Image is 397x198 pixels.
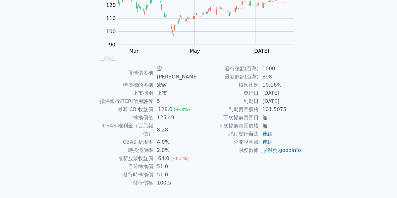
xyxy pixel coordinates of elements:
td: 2.0% [153,146,199,154]
td: 101.5075 [259,105,302,114]
span: (+0.2%) [170,156,189,161]
tspan: 90 [109,42,115,48]
div: 64.0 [157,154,171,163]
td: 下次提前賣回價格 [199,122,259,130]
td: 發行時轉換價 [96,171,153,179]
span: (-0.8%) [174,107,190,112]
td: 10.16% [259,81,302,89]
td: 上市櫃別 [96,89,153,97]
td: 目前轉換價 [96,163,153,171]
td: 到期賣回價格 [199,105,259,114]
div: 128.0 [157,105,174,114]
td: 898 [259,73,302,81]
td: 轉換價值 [96,114,153,122]
td: 宏致 [153,81,199,89]
td: 轉換比例 [199,81,259,89]
td: 轉換標的名稱 [96,81,153,89]
td: 轉換溢價率 [96,146,153,154]
td: 宏[PERSON_NAME] [153,65,199,81]
td: [DATE] [259,89,302,97]
td: CBAS 權利金（百元報價） [96,122,153,138]
td: 公開說明書 [199,138,259,146]
tspan: 100 [106,29,116,35]
td: 無 [259,122,302,130]
td: 財務數據 [199,146,259,154]
td: 擔保銀行/TCRI信用評等 [96,97,153,105]
tspan: 120 [106,2,116,8]
td: 下次提前賣回日 [199,114,259,122]
td: 發行總額(百萬) [199,65,259,73]
td: 4.0% [153,138,199,146]
td: 125.49 [153,114,199,122]
td: 100.5 [153,179,199,187]
td: 5 [153,97,199,105]
td: [DATE] [259,97,302,105]
td: , [259,146,302,154]
td: 上市 [153,89,199,97]
a: 財報狗 [262,147,277,153]
tspan: [DATE] [252,48,269,54]
td: 無 [259,114,302,122]
tspan: 110 [106,15,116,21]
td: 8.28 [153,122,199,138]
a: goodinfo [279,147,301,153]
td: 51.0 [153,171,199,179]
td: 發行日 [199,89,259,97]
td: 最新餘額(百萬) [199,73,259,81]
td: 發行價格 [96,179,153,187]
td: 可轉債名稱 [96,65,153,81]
tspan: Mar [129,48,139,54]
td: 51.0 [153,163,199,171]
td: 1000 [259,65,302,73]
td: 詳細發行辦法 [199,130,259,138]
a: 連結 [262,131,272,137]
td: CBAS 折現率 [96,138,153,146]
td: 到期日 [199,97,259,105]
a: 連結 [262,139,272,145]
tspan: May [190,48,200,54]
td: 最新 CB 收盤價 [96,105,153,114]
iframe: Chat Widget [366,168,397,198]
td: 最新股票收盤價 [96,154,153,163]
